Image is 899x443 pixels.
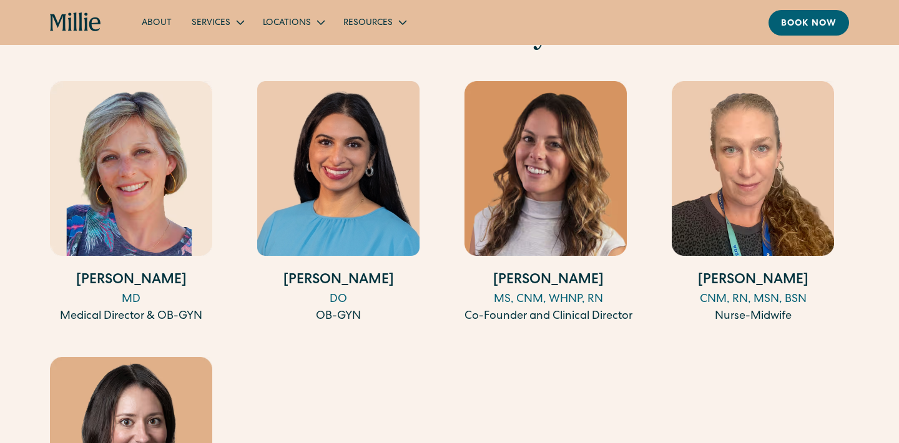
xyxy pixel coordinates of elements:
[672,81,834,325] a: [PERSON_NAME]CNM, RN, MSN, BSNNurse-Midwife
[781,17,837,31] div: Book now
[257,291,420,308] div: DO
[464,308,632,325] div: Co-Founder and Clinical Director
[50,12,102,32] a: home
[263,17,311,30] div: Locations
[253,12,333,32] div: Locations
[672,308,834,325] div: Nurse-Midwife
[257,81,420,325] a: [PERSON_NAME]DOOB-GYN
[672,291,834,308] div: CNM, RN, MSN, BSN
[182,12,253,32] div: Services
[672,271,834,291] h4: [PERSON_NAME]
[132,12,182,32] a: About
[50,271,212,291] h4: [PERSON_NAME]
[464,271,632,291] h4: [PERSON_NAME]
[257,271,420,291] h4: [PERSON_NAME]
[333,12,415,32] div: Resources
[50,308,212,325] div: Medical Director & OB-GYN
[769,10,849,36] a: Book now
[464,291,632,308] div: MS, CNM, WHNP, RN
[343,17,393,30] div: Resources
[192,17,230,30] div: Services
[257,308,420,325] div: OB-GYN
[50,81,212,325] a: [PERSON_NAME]MDMedical Director & OB-GYN
[464,81,632,325] a: [PERSON_NAME]MS, CNM, WHNP, RNCo-Founder and Clinical Director
[50,291,212,308] div: MD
